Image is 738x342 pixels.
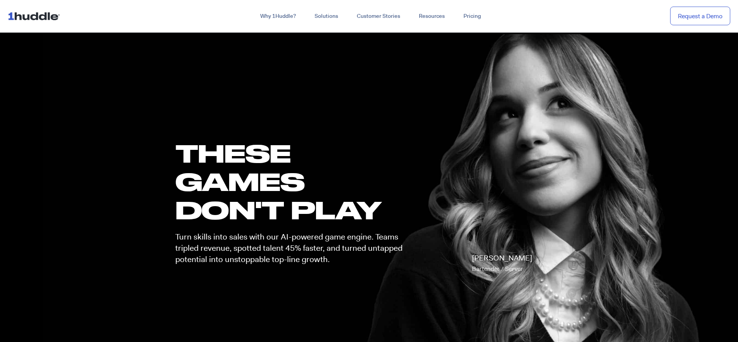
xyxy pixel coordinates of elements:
p: Turn skills into sales with our AI-powered game engine. Teams tripled revenue, spotted talent 45%... [175,231,410,266]
a: Request a Demo [670,7,730,26]
h1: these GAMES DON'T PLAY [175,139,410,224]
a: Resources [410,9,454,23]
span: Bartender / Server [472,265,523,273]
a: Pricing [454,9,490,23]
a: Why 1Huddle? [251,9,305,23]
img: ... [8,9,63,23]
p: [PERSON_NAME] [472,253,532,274]
a: Customer Stories [347,9,410,23]
a: Solutions [305,9,347,23]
